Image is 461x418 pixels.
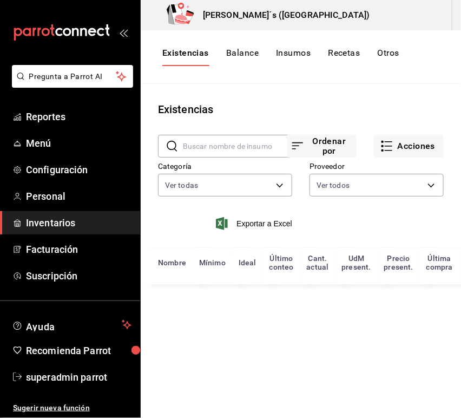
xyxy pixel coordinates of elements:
span: Ver todos [317,180,350,191]
label: Proveedor [309,163,444,171]
button: Ordenar por [287,135,357,158]
span: Ayuda [26,318,117,331]
button: Balance [226,48,259,66]
span: Reportes [26,109,131,124]
span: superadmin parrot [26,370,131,384]
div: UdM present. [341,254,371,271]
button: Existencias [162,48,209,66]
div: Última compra [426,254,453,271]
label: Categoría [158,163,292,171]
a: Pregunta a Parrot AI [8,79,133,90]
button: open_drawer_menu [119,28,128,37]
div: Nombre [158,258,186,267]
input: Buscar nombre de insumo [183,135,292,157]
div: Cant. actual [306,254,328,271]
span: Sugerir nueva función [13,402,131,414]
button: Exportar a Excel [218,217,292,230]
span: Suscripción [26,269,131,283]
span: Configuración [26,162,131,177]
span: Inventarios [26,215,131,230]
button: Acciones [374,135,444,158]
div: navigation tabs [162,48,399,66]
div: Mínimo [199,258,226,267]
button: Otros [378,48,399,66]
span: Recomienda Parrot [26,343,131,358]
span: Pregunta a Parrot AI [29,71,116,82]
div: Precio present. [384,254,413,271]
button: Pregunta a Parrot AI [12,65,133,88]
div: Ideal [239,258,256,267]
button: Insumos [276,48,311,66]
div: Último conteo [269,254,294,271]
span: Personal [26,189,131,204]
span: Ver todas [165,180,198,191]
span: Facturación [26,242,131,257]
div: Existencias [158,101,213,117]
span: Menú [26,136,131,151]
h3: [PERSON_NAME]´s ([GEOGRAPHIC_DATA]) [194,9,370,22]
button: Recetas [328,48,360,66]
